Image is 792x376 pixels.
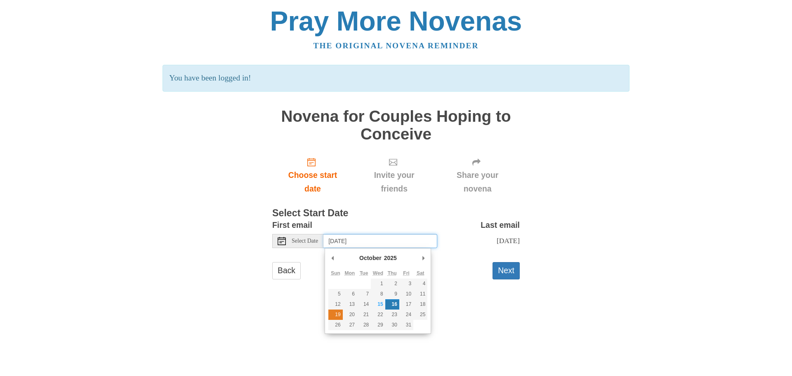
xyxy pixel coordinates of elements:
div: Click "Next" to confirm your start date first. [435,151,520,200]
a: Pray More Novenas [270,6,522,36]
button: 22 [371,310,385,320]
span: [DATE] [497,236,520,245]
button: 5 [328,289,342,299]
button: 30 [385,320,399,330]
input: Use the arrow keys to pick a date [323,234,437,248]
abbr: Saturday [417,270,424,276]
button: 3 [399,279,413,289]
div: Click "Next" to confirm your start date first. [353,151,435,200]
button: 23 [385,310,399,320]
button: 4 [413,279,427,289]
button: 13 [343,299,357,310]
abbr: Wednesday [373,270,383,276]
button: 21 [357,310,371,320]
button: 31 [399,320,413,330]
button: Previous Month [328,252,337,264]
h3: Select Start Date [272,208,520,219]
button: 19 [328,310,342,320]
p: You have been logged in! [163,65,629,92]
button: 14 [357,299,371,310]
span: Select Date [292,238,318,244]
abbr: Thursday [388,270,397,276]
a: Choose start date [272,151,353,200]
a: Back [272,262,301,279]
abbr: Monday [345,270,355,276]
button: Next Month [419,252,427,264]
label: First email [272,218,312,232]
button: 16 [385,299,399,310]
button: 20 [343,310,357,320]
button: 18 [413,299,427,310]
div: 2025 [383,252,398,264]
button: 27 [343,320,357,330]
button: 12 [328,299,342,310]
label: Last email [481,218,520,232]
button: 7 [357,289,371,299]
h1: Novena for Couples Hoping to Conceive [272,108,520,143]
span: Invite your friends [361,168,427,196]
button: 10 [399,289,413,299]
button: 17 [399,299,413,310]
button: 1 [371,279,385,289]
button: 24 [399,310,413,320]
a: The original novena reminder [313,41,479,50]
abbr: Friday [403,270,409,276]
button: 29 [371,320,385,330]
button: 2 [385,279,399,289]
abbr: Sunday [331,270,340,276]
button: 26 [328,320,342,330]
button: 9 [385,289,399,299]
button: Next [493,262,520,279]
span: Choose start date [280,168,345,196]
button: 25 [413,310,427,320]
button: 15 [371,299,385,310]
button: 8 [371,289,385,299]
button: 28 [357,320,371,330]
abbr: Tuesday [360,270,368,276]
button: 11 [413,289,427,299]
div: October [358,252,383,264]
button: 6 [343,289,357,299]
span: Share your novena [443,168,511,196]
